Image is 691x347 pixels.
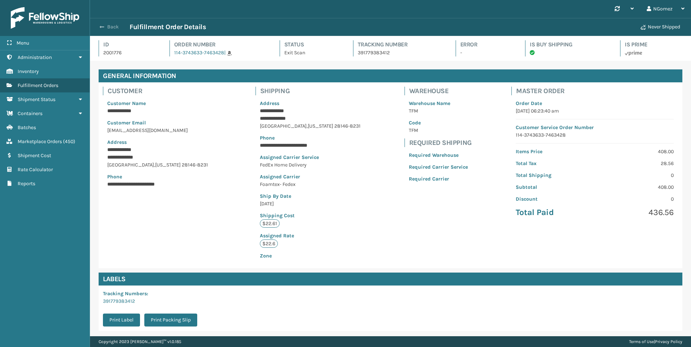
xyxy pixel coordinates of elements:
[260,212,361,219] p: Shipping Cost
[599,183,674,191] p: 408.00
[107,173,212,181] p: Phone
[358,49,443,56] p: 391779383412
[409,107,468,115] p: TFM
[99,69,682,82] h4: General Information
[516,131,674,139] p: 114-3743633-7463428
[460,40,512,49] h4: Error
[107,100,212,107] p: Customer Name
[307,123,308,129] span: ,
[130,23,206,31] h3: Fulfillment Order Details
[516,195,590,203] p: Discount
[260,219,280,228] p: $22.61
[99,273,682,286] h4: Labels
[144,314,197,327] button: Print Packing Slip
[18,181,35,187] span: Reports
[625,40,682,49] h4: Is Prime
[260,239,278,248] p: $22.6
[629,336,682,347] div: |
[107,162,154,168] span: [GEOGRAPHIC_DATA]
[108,87,216,95] h4: Customer
[260,134,361,142] p: Phone
[260,181,361,188] p: Foamtex- Fedex
[260,173,361,181] p: Assigned Carrier
[358,40,443,49] h4: Tracking Number
[18,82,58,88] span: Fulfillment Orders
[516,183,590,191] p: Subtotal
[516,207,590,218] p: Total Paid
[63,138,75,145] span: ( 450 )
[409,127,468,134] p: TFM
[224,50,232,56] a: |
[530,40,607,49] h4: Is Buy Shipping
[599,195,674,203] p: 0
[154,162,155,168] span: ,
[18,68,39,74] span: Inventory
[260,161,361,169] p: FedEx Home Delivery
[655,339,682,344] a: Privacy Policy
[174,50,224,56] a: 114-3743633-7463428
[18,124,36,131] span: Batches
[516,87,678,95] h4: Master Order
[516,124,674,131] p: Customer Service Order Number
[599,160,674,167] p: 28.56
[103,314,140,327] button: Print Label
[103,298,135,304] a: 391779383412
[224,50,226,56] span: |
[409,175,468,183] p: Required Carrier
[260,100,279,106] span: Address
[516,107,674,115] p: [DATE] 06:23:40 am
[260,192,361,200] p: Ship By Date
[107,139,127,145] span: Address
[409,119,468,127] p: Code
[460,49,512,56] p: -
[641,25,646,30] i: Never Shipped
[18,54,52,60] span: Administration
[409,100,468,107] p: Warehouse Name
[260,232,361,239] p: Assigned Rate
[409,138,472,147] h4: Required Shipping
[334,123,361,129] span: 28146-8231
[516,148,590,155] p: Items Price
[516,172,590,179] p: Total Shipping
[96,24,130,30] button: Back
[182,162,208,168] span: 28146-8231
[174,40,267,49] h4: Order Number
[103,40,157,49] h4: Id
[17,40,29,46] span: Menu
[409,163,468,171] p: Required Carrier Service
[409,151,468,159] p: Required Warehouse
[155,162,181,168] span: [US_STATE]
[260,200,361,207] p: [DATE]
[18,166,53,173] span: Rate Calculator
[18,138,62,145] span: Marketplace Orders
[18,96,55,102] span: Shipment Status
[409,87,472,95] h4: Warehouse
[260,154,361,161] p: Assigned Carrier Service
[629,339,654,344] a: Terms of Use
[284,40,340,49] h4: Status
[308,123,333,129] span: [US_STATE]
[103,291,148,297] span: Tracking Numbers :
[103,49,157,56] p: 2001776
[11,7,79,29] img: logo
[284,49,340,56] p: Exit Scan
[599,172,674,179] p: 0
[516,100,674,107] p: Order Date
[18,152,51,159] span: Shipment Cost
[107,119,212,127] p: Customer Email
[18,110,42,117] span: Containers
[516,160,590,167] p: Total Tax
[599,148,674,155] p: 408.00
[260,87,365,95] h4: Shipping
[599,207,674,218] p: 436.56
[636,20,685,34] button: Never Shipped
[107,127,212,134] p: [EMAIL_ADDRESS][DOMAIN_NAME]
[260,252,361,260] p: Zone
[99,336,181,347] p: Copyright 2023 [PERSON_NAME]™ v 1.0.185
[260,123,307,129] span: [GEOGRAPHIC_DATA]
